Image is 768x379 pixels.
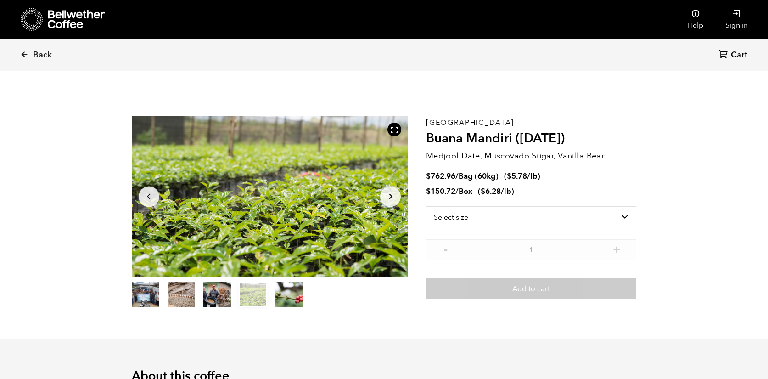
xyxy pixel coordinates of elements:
span: ( ) [504,171,540,181]
button: + [611,244,622,253]
span: / [455,186,459,197]
bdi: 5.78 [507,171,527,181]
span: /lb [527,171,538,181]
span: /lb [501,186,511,197]
bdi: 6.28 [481,186,501,197]
h2: Buana Mandiri ([DATE]) [426,131,636,147]
p: Medjool Date, Muscovado Sugar, Vanilla Bean [426,150,636,162]
span: / [455,171,459,181]
button: Add to cart [426,278,636,299]
bdi: 150.72 [426,186,455,197]
bdi: 762.96 [426,171,455,181]
span: ( ) [478,186,514,197]
span: Box [459,186,472,197]
button: - [440,244,451,253]
span: $ [481,186,485,197]
a: Cart [719,49,750,62]
span: $ [426,171,431,181]
span: Bag (60kg) [459,171,499,181]
span: $ [426,186,431,197]
span: $ [507,171,511,181]
span: Back [33,50,52,61]
span: Cart [731,50,747,61]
